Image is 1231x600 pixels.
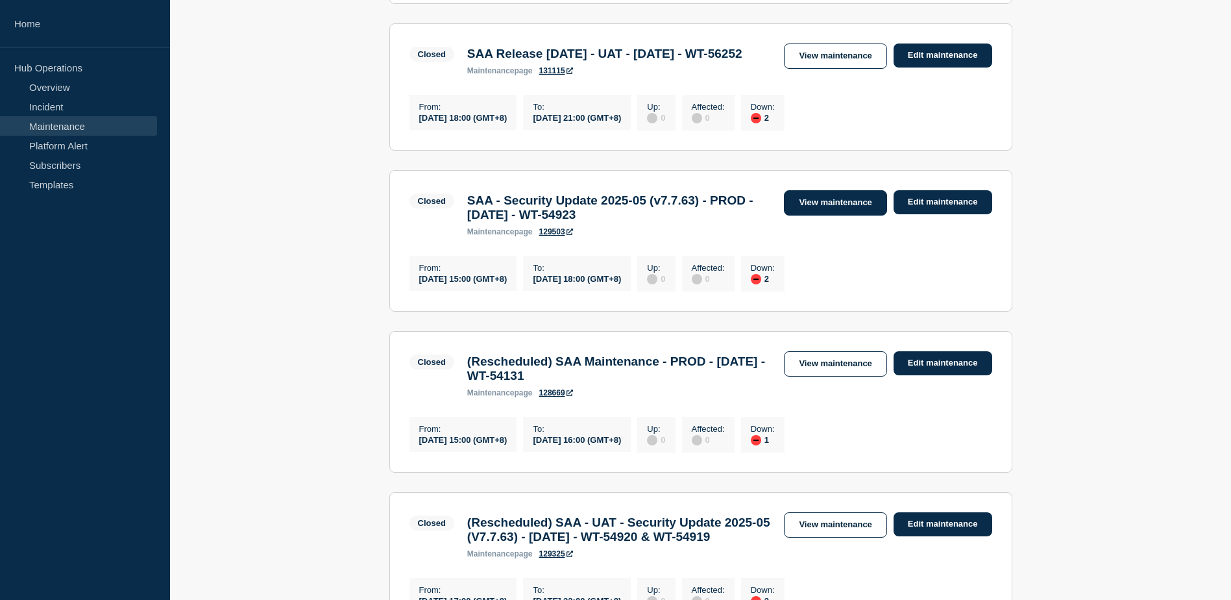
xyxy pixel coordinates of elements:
[647,113,657,123] div: disabled
[539,388,573,397] a: 128669
[419,273,507,284] div: [DATE] 15:00 (GMT+8)
[894,190,992,214] a: Edit maintenance
[539,227,573,236] a: 129503
[418,49,446,59] div: Closed
[692,263,725,273] p: Affected :
[692,113,702,123] div: disabled
[467,549,533,558] p: page
[539,66,573,75] a: 131115
[647,585,665,595] p: Up :
[467,66,533,75] p: page
[692,434,725,445] div: 0
[647,263,665,273] p: Up :
[751,113,761,123] div: down
[751,585,775,595] p: Down :
[692,435,702,445] div: disabled
[647,435,657,445] div: disabled
[419,263,507,273] p: From :
[647,424,665,434] p: Up :
[533,585,621,595] p: To :
[419,112,507,123] div: [DATE] 18:00 (GMT+8)
[418,518,446,528] div: Closed
[533,424,621,434] p: To :
[692,585,725,595] p: Affected :
[751,434,775,445] div: 1
[533,102,621,112] p: To :
[692,112,725,123] div: 0
[419,424,507,434] p: From :
[467,66,515,75] span: maintenance
[692,102,725,112] p: Affected :
[647,102,665,112] p: Up :
[692,274,702,284] div: disabled
[418,196,446,206] div: Closed
[467,549,515,558] span: maintenance
[692,273,725,284] div: 0
[539,549,573,558] a: 129325
[467,47,742,61] h3: SAA Release [DATE] - UAT - [DATE] - WT-56252
[784,44,886,69] a: View maintenance
[784,512,886,538] a: View maintenance
[533,263,621,273] p: To :
[751,263,775,273] p: Down :
[751,435,761,445] div: down
[647,274,657,284] div: disabled
[418,357,446,367] div: Closed
[751,273,775,284] div: 2
[784,190,886,216] a: View maintenance
[751,112,775,123] div: 2
[894,512,992,536] a: Edit maintenance
[533,273,621,284] div: [DATE] 18:00 (GMT+8)
[647,273,665,284] div: 0
[751,424,775,434] p: Down :
[784,351,886,377] a: View maintenance
[467,227,533,236] p: page
[647,112,665,123] div: 0
[894,351,992,375] a: Edit maintenance
[419,102,507,112] p: From :
[647,434,665,445] div: 0
[467,516,772,544] h3: (Rescheduled) SAA - UAT - Security Update 2025-05 (V7.7.63) - [DATE] - WT-54920 & WT-54919
[467,355,772,383] h3: (Rescheduled) SAA Maintenance - PROD - [DATE] - WT-54131
[692,424,725,434] p: Affected :
[533,112,621,123] div: [DATE] 21:00 (GMT+8)
[419,585,507,595] p: From :
[894,44,992,68] a: Edit maintenance
[467,388,533,397] p: page
[533,434,621,445] div: [DATE] 16:00 (GMT+8)
[467,227,515,236] span: maintenance
[751,102,775,112] p: Down :
[751,274,761,284] div: down
[467,388,515,397] span: maintenance
[419,434,507,445] div: [DATE] 15:00 (GMT+8)
[467,194,772,222] h3: SAA - Security Update 2025-05 (v7.7.63) - PROD - [DATE] - WT-54923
